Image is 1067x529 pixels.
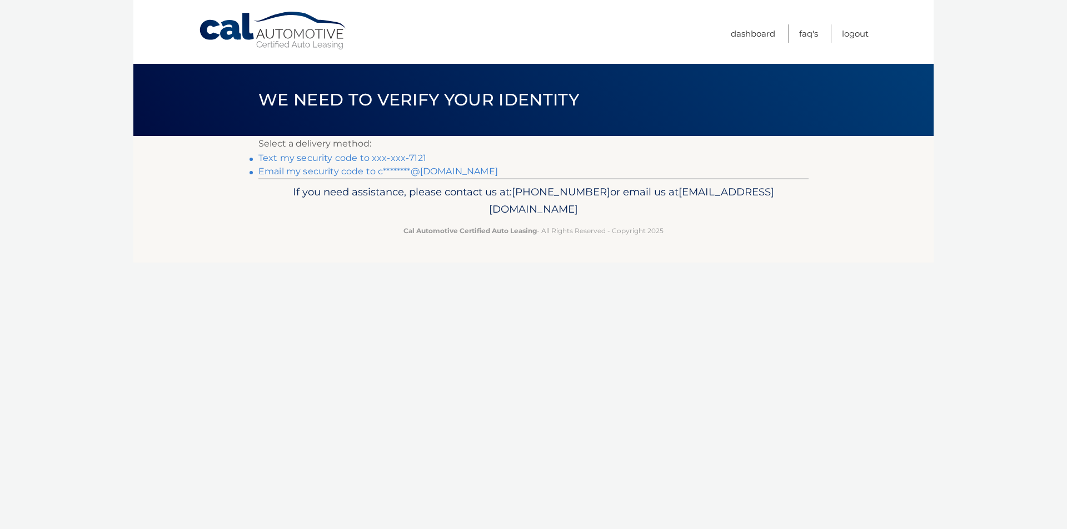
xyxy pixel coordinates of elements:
[266,225,801,236] p: - All Rights Reserved - Copyright 2025
[258,153,426,163] a: Text my security code to xxx-xxx-7121
[258,136,809,152] p: Select a delivery method:
[198,11,348,51] a: Cal Automotive
[842,24,869,43] a: Logout
[799,24,818,43] a: FAQ's
[258,89,579,110] span: We need to verify your identity
[731,24,775,43] a: Dashboard
[403,226,537,235] strong: Cal Automotive Certified Auto Leasing
[258,166,498,177] a: Email my security code to c********@[DOMAIN_NAME]
[512,185,610,198] span: [PHONE_NUMBER]
[266,183,801,219] p: If you need assistance, please contact us at: or email us at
